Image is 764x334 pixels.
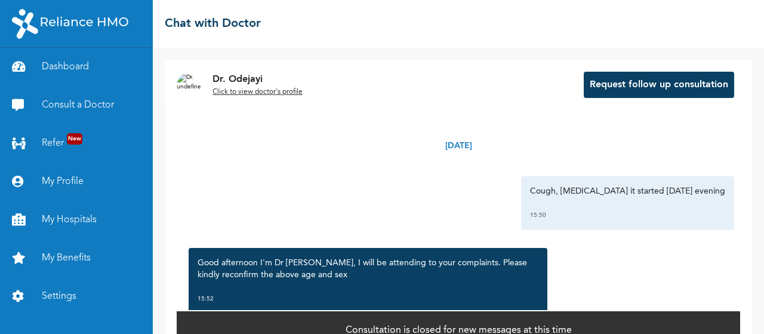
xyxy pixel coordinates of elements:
button: Request follow up consultation [584,72,734,98]
p: Good afternoon I'm Dr [PERSON_NAME], I will be attending to your complaints. Please kindly reconf... [198,257,538,281]
div: 15:50 [530,209,725,221]
u: Click to view doctor's profile [212,88,303,96]
p: [DATE] [445,140,472,152]
p: Cough, [MEDICAL_DATA] it started [DATE] evening [530,185,725,197]
p: Dr. Odejayi [212,72,303,87]
div: 15:52 [198,293,538,305]
img: RelianceHMO's Logo [12,9,128,39]
h2: Chat with Doctor [165,15,261,33]
img: Dr. undefined` [177,73,201,97]
span: New [67,133,82,145]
